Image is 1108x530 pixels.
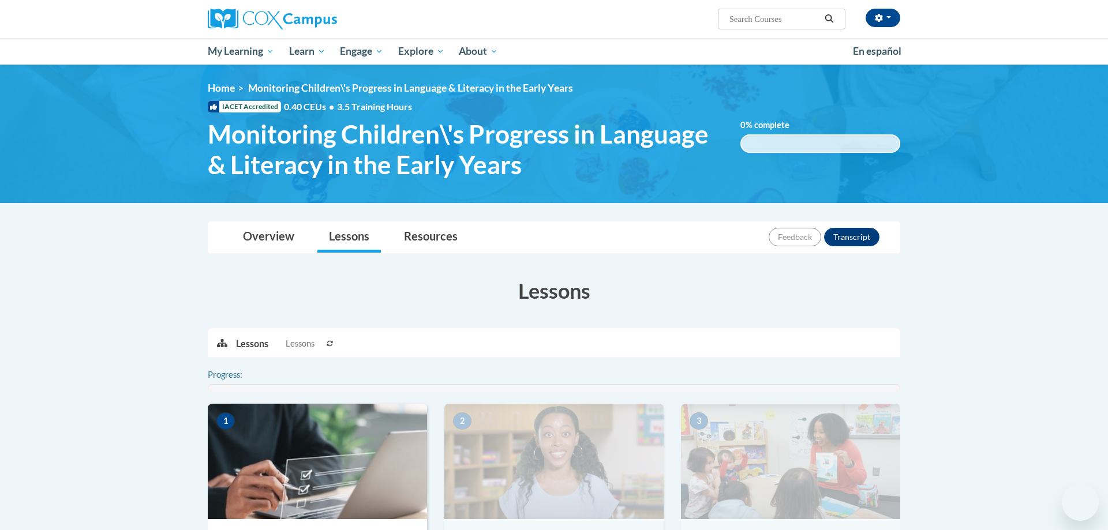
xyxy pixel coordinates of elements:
[208,276,900,305] h3: Lessons
[453,412,471,430] span: 2
[286,337,315,350] span: Lessons
[728,12,821,26] input: Search Courses
[769,228,821,246] button: Feedback
[208,101,281,112] span: IACET Accredited
[317,222,381,253] a: Lessons
[282,38,333,65] a: Learn
[329,101,334,112] span: •
[391,38,452,65] a: Explore
[845,39,909,63] a: En español
[337,101,412,112] span: 3.5 Training Hours
[340,44,383,58] span: Engage
[853,45,901,57] span: En español
[289,44,325,58] span: Learn
[392,222,469,253] a: Resources
[200,38,282,65] a: My Learning
[1062,484,1099,521] iframe: Button to launch messaging window
[444,404,664,519] img: Course Image
[208,44,274,58] span: My Learning
[190,38,918,65] div: Main menu
[208,82,235,94] a: Home
[824,228,879,246] button: Transcript
[459,44,498,58] span: About
[332,38,391,65] a: Engage
[208,369,274,381] label: Progress:
[231,222,306,253] a: Overview
[681,404,900,519] img: Course Image
[452,38,506,65] a: About
[866,9,900,27] button: Account Settings
[740,119,807,131] label: % complete
[208,9,337,29] img: Cox Campus
[740,120,746,130] span: 0
[216,412,235,430] span: 1
[208,9,427,29] a: Cox Campus
[208,404,427,519] img: Course Image
[248,82,573,94] span: Monitoring Children\'s Progress in Language & Literacy in the Early Years
[398,44,444,58] span: Explore
[236,337,268,350] p: Lessons
[821,12,838,26] button: Search
[690,412,708,430] span: 3
[284,100,337,113] span: 0.40 CEUs
[208,119,723,180] span: Monitoring Children\'s Progress in Language & Literacy in the Early Years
